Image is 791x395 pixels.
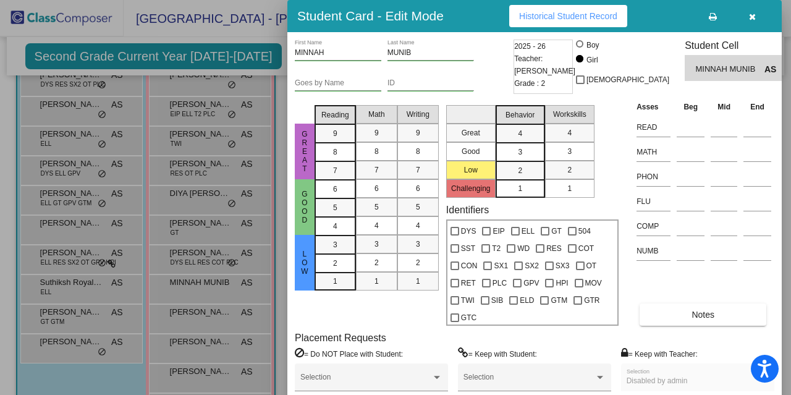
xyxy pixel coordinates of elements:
[416,146,420,157] span: 8
[523,276,539,291] span: GPV
[621,347,698,360] label: = Keep with Teacher:
[586,40,599,51] div: Boy
[696,63,764,76] span: MINNAH MUNIB
[637,217,670,236] input: assessment
[505,109,535,121] span: Behavior
[578,224,591,239] span: 504
[461,224,476,239] span: DYS
[556,258,570,273] span: SX3
[551,224,562,239] span: GT
[525,258,539,273] span: SX2
[416,202,420,213] span: 5
[637,192,670,211] input: assessment
[333,165,337,176] span: 7
[333,128,337,139] span: 9
[297,8,444,23] h3: Student Card - Edit Mode
[637,143,670,161] input: assessment
[518,147,522,158] span: 3
[518,165,522,176] span: 2
[416,183,420,194] span: 6
[637,118,670,137] input: assessment
[494,258,508,273] span: SX1
[627,376,688,385] span: Disabled by admin
[514,53,575,77] span: Teacher: [PERSON_NAME]
[509,5,627,27] button: Historical Student Record
[333,258,337,269] span: 2
[556,276,568,291] span: HPI
[295,332,386,344] label: Placement Requests
[517,241,530,256] span: WD
[640,304,766,326] button: Notes
[578,241,594,256] span: COT
[374,127,379,138] span: 9
[461,276,476,291] span: RET
[333,239,337,250] span: 3
[321,109,349,121] span: Reading
[333,276,337,287] span: 1
[407,109,429,120] span: Writing
[295,347,403,360] label: = Do NOT Place with Student:
[295,79,381,88] input: goes by name
[586,54,598,66] div: Girl
[764,63,782,76] span: AS
[333,147,337,158] span: 8
[586,258,597,273] span: OT
[374,164,379,176] span: 7
[692,310,714,320] span: Notes
[584,293,599,308] span: GTR
[374,220,379,231] span: 4
[333,221,337,232] span: 4
[299,250,310,276] span: Low
[518,183,522,194] span: 1
[461,310,476,325] span: GTC
[637,242,670,260] input: assessment
[514,77,545,90] span: Grade : 2
[416,257,420,268] span: 2
[492,241,501,256] span: T2
[416,220,420,231] span: 4
[518,128,522,139] span: 4
[553,109,586,120] span: Workskills
[374,146,379,157] span: 8
[333,202,337,213] span: 5
[674,100,708,114] th: Beg
[520,293,534,308] span: ELD
[522,224,535,239] span: ELL
[585,276,602,291] span: MOV
[374,239,379,250] span: 3
[461,258,478,273] span: CON
[567,183,572,194] span: 1
[374,276,379,287] span: 1
[567,146,572,157] span: 3
[708,100,740,114] th: Mid
[740,100,774,114] th: End
[458,347,537,360] label: = Keep with Student:
[491,293,503,308] span: SIB
[299,130,310,173] span: Great
[299,190,310,224] span: Good
[493,276,507,291] span: PLC
[374,183,379,194] span: 6
[368,109,385,120] span: Math
[374,202,379,213] span: 5
[567,164,572,176] span: 2
[567,127,572,138] span: 4
[446,204,489,216] label: Identifiers
[633,100,674,114] th: Asses
[416,276,420,287] span: 1
[586,72,669,87] span: [DEMOGRAPHIC_DATA]
[374,257,379,268] span: 2
[551,293,567,308] span: GTM
[493,224,504,239] span: EIP
[416,239,420,250] span: 3
[461,293,475,308] span: TWI
[519,11,617,21] span: Historical Student Record
[637,168,670,186] input: assessment
[546,241,562,256] span: RES
[333,184,337,195] span: 6
[416,127,420,138] span: 9
[461,241,475,256] span: SST
[514,40,546,53] span: 2025 - 26
[416,164,420,176] span: 7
